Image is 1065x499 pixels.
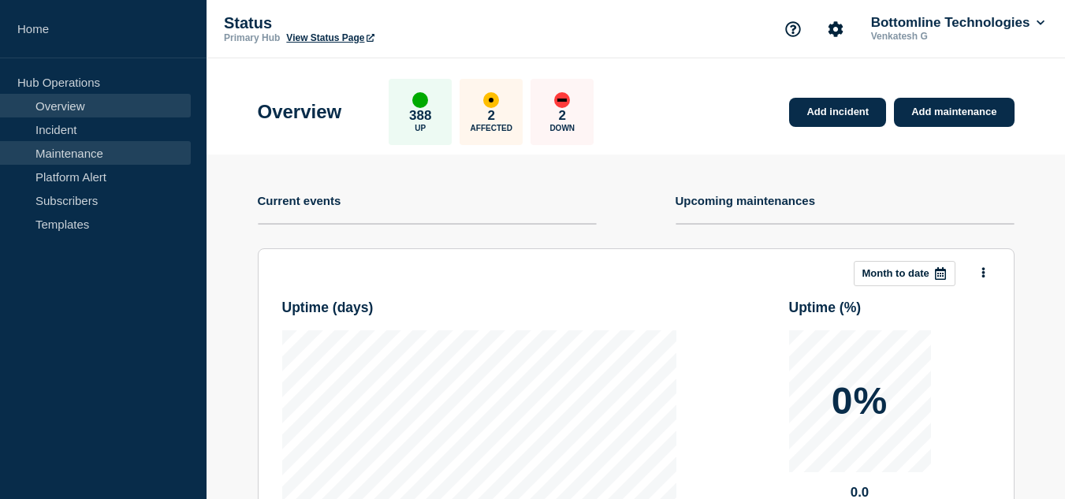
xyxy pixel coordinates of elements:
p: Status [224,14,539,32]
p: Affected [471,124,512,132]
h3: Uptime ( % ) [789,300,862,316]
h4: Current events [258,194,341,207]
button: Month to date [854,261,955,286]
h3: Uptime ( days ) [282,300,374,316]
p: Venkatesh G [868,31,1032,42]
button: Bottomline Technologies [868,15,1048,31]
button: Account settings [819,13,852,46]
h4: Upcoming maintenances [676,194,816,207]
p: Primary Hub [224,32,280,43]
p: 388 [409,108,431,124]
p: Up [415,124,426,132]
h1: Overview [258,101,342,123]
a: View Status Page [286,32,374,43]
button: Support [776,13,810,46]
a: Add maintenance [894,98,1014,127]
p: 0% [832,382,888,420]
p: 2 [488,108,495,124]
p: Month to date [862,267,929,279]
div: affected [483,92,499,108]
p: 2 [559,108,566,124]
p: Down [549,124,575,132]
div: up [412,92,428,108]
a: Add incident [789,98,886,127]
div: down [554,92,570,108]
